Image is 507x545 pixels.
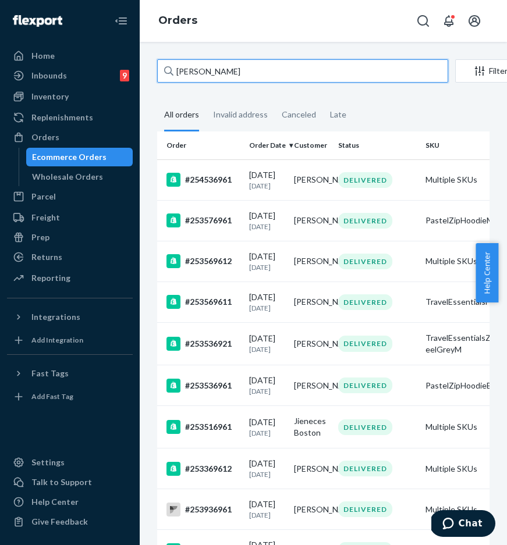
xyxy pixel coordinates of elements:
[26,168,133,186] a: Wholesale Orders
[213,99,268,130] div: Invalid address
[249,498,285,520] div: [DATE]
[7,269,133,287] a: Reporting
[120,70,129,81] div: 9
[164,99,199,131] div: All orders
[7,248,133,266] a: Returns
[31,476,92,488] div: Talk to Support
[437,9,460,33] button: Open notifications
[149,4,207,38] ol: breadcrumbs
[249,458,285,479] div: [DATE]
[31,335,83,345] div: Add Integration
[31,50,55,62] div: Home
[249,375,285,396] div: [DATE]
[31,391,73,401] div: Add Fast Tag
[7,187,133,206] a: Parcel
[289,406,334,448] td: Jieneces Boston
[157,131,244,159] th: Order
[7,512,133,531] button: Give Feedback
[338,377,392,393] div: DELIVERED
[249,344,285,354] p: [DATE]
[31,112,93,123] div: Replenishments
[7,208,133,227] a: Freight
[31,311,80,323] div: Integrations
[338,172,392,188] div: DELIVERED
[431,510,495,539] iframe: Opens a widget where you can chat to one of our agents
[476,243,498,302] button: Help Center
[109,9,133,33] button: Close Navigation
[7,228,133,247] a: Prep
[249,169,285,191] div: [DATE]
[166,295,240,309] div: #253569611
[338,336,392,351] div: DELIVERED
[158,14,197,27] a: Orders
[31,251,62,263] div: Returns
[249,262,285,272] p: [DATE]
[166,337,240,351] div: #253536921
[31,191,56,202] div: Parcel
[282,99,316,130] div: Canceled
[13,15,62,27] img: Flexport logo
[249,333,285,354] div: [DATE]
[289,282,334,322] td: [PERSON_NAME]
[166,254,240,268] div: #253569612
[249,210,285,231] div: [DATE]
[334,131,421,159] th: Status
[31,212,60,223] div: Freight
[338,461,392,476] div: DELIVERED
[294,140,329,150] div: Customer
[31,91,69,102] div: Inventory
[7,364,133,383] button: Fast Tags
[289,323,334,365] td: [PERSON_NAME]
[166,379,240,393] div: #253536961
[31,496,79,508] div: Help Center
[166,420,240,434] div: #253516961
[7,108,133,127] a: Replenishments
[7,66,133,85] a: Inbounds9
[244,131,289,159] th: Order Date
[249,428,285,438] p: [DATE]
[31,457,65,468] div: Settings
[7,493,133,511] a: Help Center
[31,368,69,379] div: Fast Tags
[157,59,448,83] input: Search orders
[166,173,240,187] div: #254536961
[7,47,133,65] a: Home
[289,448,334,489] td: [PERSON_NAME]
[289,200,334,241] td: [PERSON_NAME]
[249,251,285,272] div: [DATE]
[338,501,392,517] div: DELIVERED
[7,453,133,472] a: Settings
[249,222,285,231] p: [DATE]
[463,9,486,33] button: Open account menu
[249,291,285,313] div: [DATE]
[32,171,103,183] div: Wholesale Orders
[338,419,392,435] div: DELIVERED
[338,294,392,310] div: DELIVERED
[7,473,133,491] button: Talk to Support
[7,87,133,106] a: Inventory
[338,254,392,269] div: DELIVERED
[31,131,59,143] div: Orders
[249,181,285,191] p: [DATE]
[249,303,285,313] p: [DATE]
[31,516,88,528] div: Give Feedback
[330,99,346,130] div: Late
[166,503,240,516] div: #253936961
[166,462,240,476] div: #253369612
[249,469,285,479] p: [DATE]
[7,387,133,406] a: Add Fast Tag
[26,148,133,166] a: Ecommerce Orders
[249,416,285,438] div: [DATE]
[166,213,240,227] div: #253576961
[249,386,285,396] p: [DATE]
[32,151,107,163] div: Ecommerce Orders
[31,272,70,284] div: Reporting
[289,489,334,530] td: [PERSON_NAME]
[412,9,435,33] button: Open Search Box
[7,128,133,147] a: Orders
[31,231,49,243] div: Prep
[289,241,334,282] td: [PERSON_NAME]
[249,510,285,520] p: [DATE]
